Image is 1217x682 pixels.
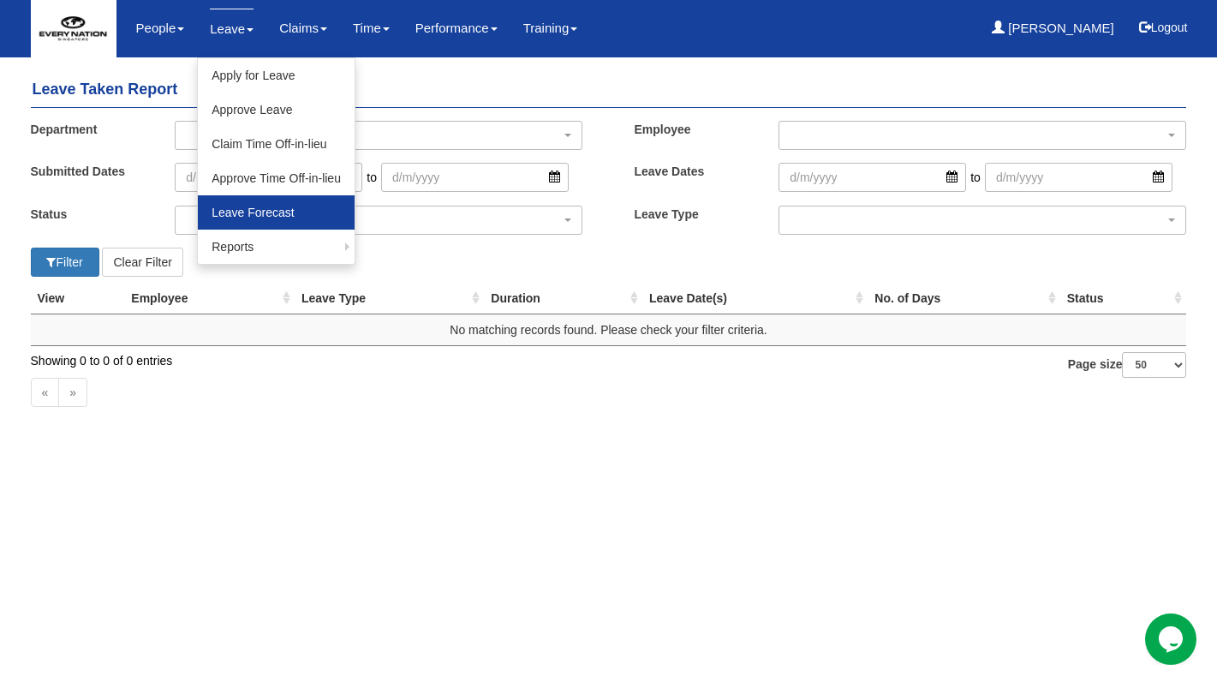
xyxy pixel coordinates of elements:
label: Leave Dates [622,163,767,180]
label: Leave Type [622,206,767,223]
a: Leave [210,9,254,49]
td: No matching records found. Please check your filter criteria. [31,314,1187,345]
th: Status : activate to sort column ascending [1060,283,1187,314]
label: Employee [622,121,767,138]
a: People [136,9,185,48]
button: Filter [31,248,99,277]
a: Leave Forecast [198,195,355,230]
th: Employee : activate to sort column ascending [124,283,295,314]
span: to [362,163,381,192]
input: d/m/yyyy [381,163,569,192]
a: Performance [415,9,498,48]
th: Leave Type : activate to sort column ascending [295,283,484,314]
th: No. of Days : activate to sort column ascending [868,283,1059,314]
a: Apply for Leave [198,58,355,93]
a: Reports [198,230,355,264]
input: d/m/yyyy [779,163,966,192]
a: Training [523,9,578,48]
label: Submitted Dates [18,163,163,180]
th: Duration : activate to sort column ascending [484,283,642,314]
label: Department [18,121,163,138]
a: » [58,378,87,407]
a: Approve Time Off-in-lieu [198,161,355,195]
a: Approve Leave [198,93,355,127]
label: Status [18,206,163,223]
a: Claim Time Off-in-lieu [198,127,355,161]
select: Page size [1122,352,1186,378]
th: Leave Date(s) : activate to sort column ascending [642,283,868,314]
th: View [31,283,125,314]
a: Time [353,9,390,48]
label: Page size [1068,352,1187,378]
button: Clear Filter [102,248,182,277]
input: d/m/yyyy [175,163,362,192]
button: Logout [1127,7,1200,48]
a: [PERSON_NAME] [992,9,1114,48]
input: d/m/yyyy [985,163,1172,192]
a: Claims [279,9,327,48]
a: « [31,378,60,407]
span: to [966,163,985,192]
h4: Leave Taken Report [31,73,1187,108]
iframe: chat widget [1145,613,1200,665]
